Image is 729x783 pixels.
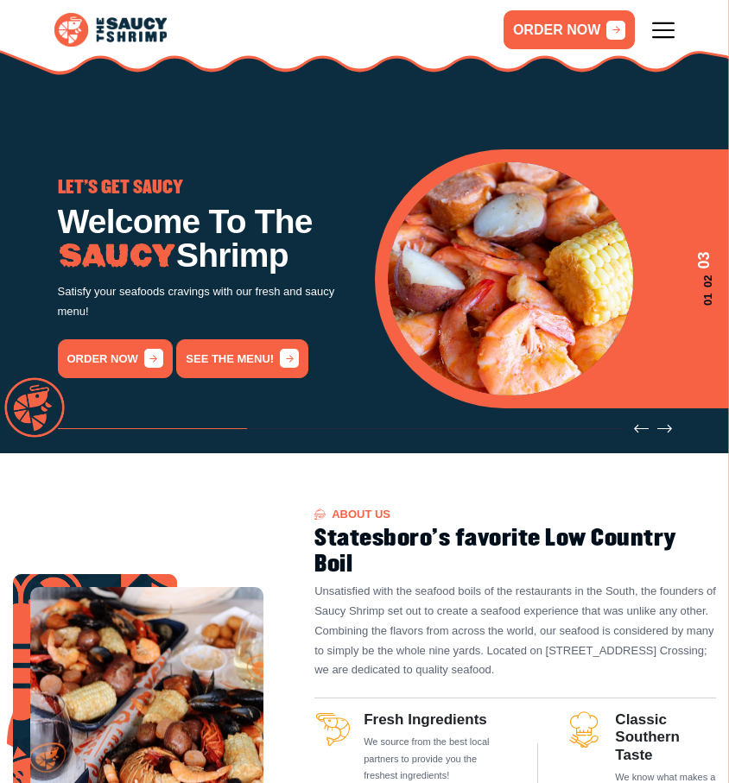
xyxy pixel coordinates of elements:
[314,526,716,578] h2: Statesboro's favorite Low Country Boil
[54,13,167,47] img: logo
[657,421,672,436] button: Next slide
[58,243,177,268] img: Image
[615,711,716,764] h3: Classic Southern Taste
[693,294,716,306] span: 01
[58,179,183,196] span: LET'S GET SAUCY
[314,582,716,680] p: Unsatisfied with the seafood boils of the restaurants in the South, the founders of Saucy Shrimp ...
[314,508,390,520] span: About US
[693,275,716,287] span: 02
[58,179,355,378] div: 1 / 3
[58,205,355,272] h1: Welcome To The Shrimp
[388,162,633,395] img: Banner Image
[176,339,308,378] a: See the menu!
[693,251,716,268] span: 03
[364,711,510,729] h3: Fresh Ingredients
[58,282,355,322] p: Satisfy your seafoods cravings with our fresh and saucy menu!
[634,421,649,436] button: Previous slide
[58,339,173,378] a: order now
[504,10,635,49] a: ORDER NOW
[388,162,716,395] div: 3 / 3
